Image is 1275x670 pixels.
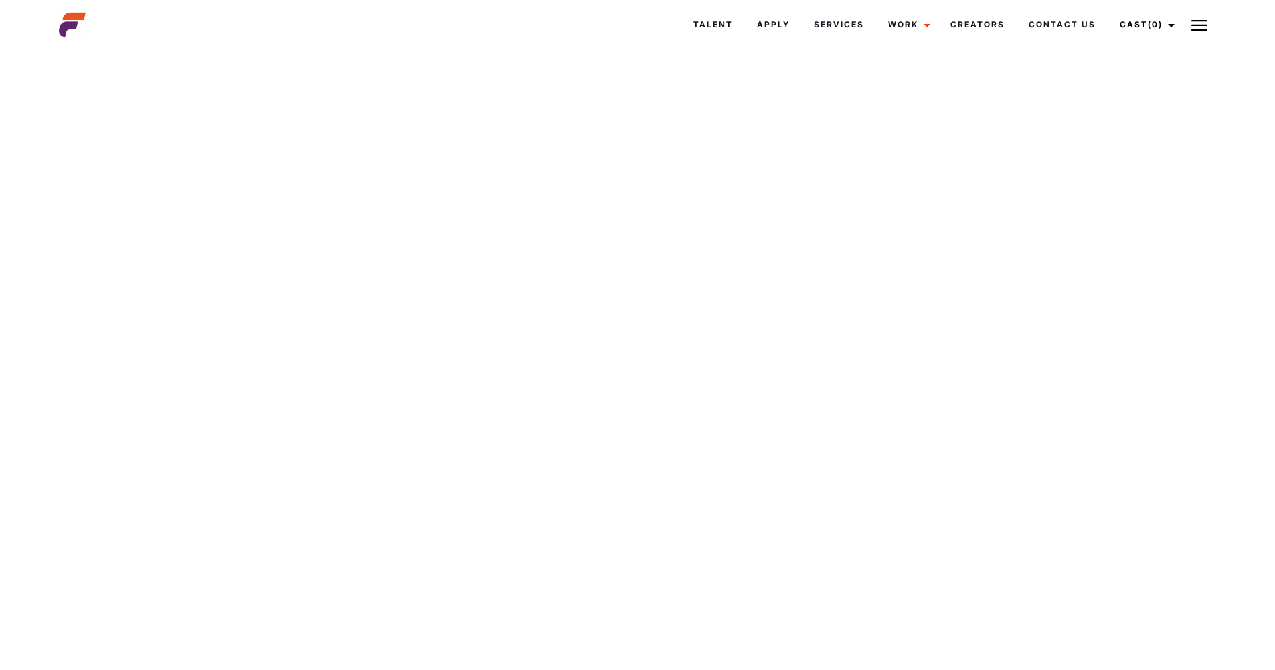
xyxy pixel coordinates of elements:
a: Work [876,7,938,43]
img: Burger icon [1191,17,1207,33]
a: Creators [938,7,1017,43]
a: Services [802,7,876,43]
a: Contact Us [1017,7,1108,43]
a: Cast(0) [1108,7,1183,43]
a: Talent [681,7,745,43]
img: cropped-aefm-brand-fav-22-square.png [59,11,86,38]
a: Apply [745,7,802,43]
span: (0) [1148,19,1163,29]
